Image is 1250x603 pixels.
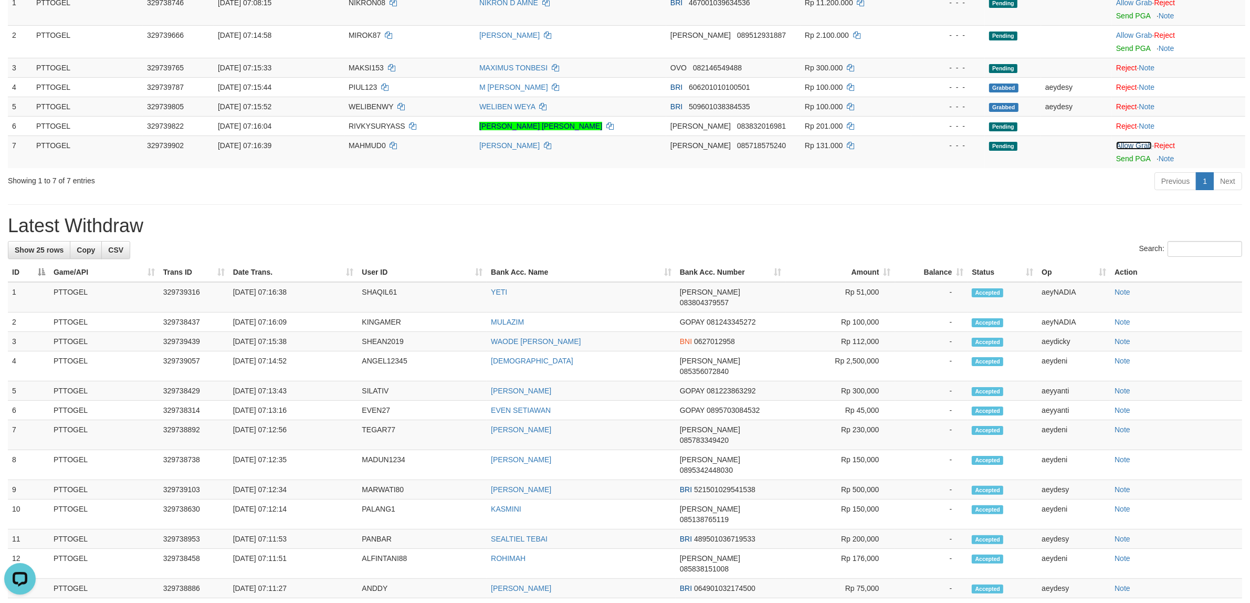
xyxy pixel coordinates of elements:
[101,241,130,259] a: CSV
[70,241,102,259] a: Copy
[8,241,70,259] a: Show 25 rows
[1112,58,1245,77] td: ·
[358,450,487,480] td: MADUN1234
[737,141,786,150] span: Copy 085718575240 to clipboard
[32,25,143,58] td: PTTOGEL
[479,64,548,72] a: MAXIMUS TONBESI
[358,263,487,282] th: User ID: activate to sort column ascending
[229,282,358,313] td: [DATE] 07:16:38
[680,367,729,376] span: Copy 085356072840 to clipboard
[358,500,487,529] td: PALANG1
[1159,12,1174,20] a: Note
[218,141,271,150] span: [DATE] 07:16:39
[1112,25,1245,58] td: ·
[4,4,36,36] button: Open LiveChat chat widget
[968,263,1037,282] th: Status: activate to sort column ascending
[1037,381,1110,401] td: aeyyanti
[479,83,548,91] a: M [PERSON_NAME]
[229,450,358,480] td: [DATE] 07:12:35
[358,313,487,332] td: KINGAMER
[1115,455,1130,464] a: Note
[49,381,159,401] td: PTTOGEL
[8,215,1242,236] h1: Latest Withdraw
[895,529,968,549] td: -
[972,338,1003,347] span: Accepted
[895,263,968,282] th: Balance: activate to sort column ascending
[1037,420,1110,450] td: aeydeni
[49,450,159,480] td: PTTOGEL
[680,554,740,563] span: [PERSON_NAME]
[785,450,895,480] td: Rp 150,000
[972,318,1003,327] span: Accepted
[8,77,32,97] td: 4
[49,420,159,450] td: PTTOGEL
[1115,318,1130,326] a: Note
[8,263,49,282] th: ID: activate to sort column descending
[895,420,968,450] td: -
[972,357,1003,366] span: Accepted
[1116,141,1154,150] span: ·
[491,318,524,326] a: MULAZIM
[1168,241,1242,257] input: Search:
[1115,554,1130,563] a: Note
[491,485,551,494] a: [PERSON_NAME]
[49,263,159,282] th: Game/API: activate to sort column ascending
[1116,141,1152,150] a: Allow Grab
[1037,549,1110,579] td: aeydeni
[895,450,968,480] td: -
[229,549,358,579] td: [DATE] 07:11:51
[8,116,32,136] td: 6
[1139,83,1155,91] a: Note
[1041,77,1112,97] td: aeydesy
[1115,425,1130,434] a: Note
[680,485,692,494] span: BRI
[972,407,1003,415] span: Accepted
[1116,12,1150,20] a: Send PGA
[694,485,755,494] span: Copy 521501029541538 to clipboard
[805,83,843,91] span: Rp 100.000
[989,103,1018,112] span: Grabbed
[229,420,358,450] td: [DATE] 07:12:56
[670,102,682,111] span: BRI
[159,529,229,549] td: 329738953
[972,505,1003,514] span: Accepted
[491,535,548,543] a: SEALTIEL TEBAI
[1116,31,1154,39] span: ·
[358,332,487,351] td: SHEAN2019
[737,31,786,39] span: Copy 089512931887 to clipboard
[916,121,981,131] div: - - -
[229,351,358,381] td: [DATE] 07:14:52
[785,529,895,549] td: Rp 200,000
[895,480,968,500] td: -
[49,579,159,598] td: PTTOGEL
[218,31,271,39] span: [DATE] 07:14:58
[1115,505,1130,513] a: Note
[972,535,1003,544] span: Accepted
[785,549,895,579] td: Rp 176,000
[49,282,159,313] td: PTTOGEL
[349,122,405,130] span: RIVKYSURYASS
[689,83,750,91] span: Copy 606201010100501 to clipboard
[147,31,184,39] span: 329739666
[229,401,358,420] td: [DATE] 07:13:16
[1139,241,1242,257] label: Search:
[358,420,487,450] td: TEGAR77
[229,529,358,549] td: [DATE] 07:11:53
[694,535,755,543] span: Copy 489501036719533 to clipboard
[972,387,1003,396] span: Accepted
[785,480,895,500] td: Rp 500,000
[1037,529,1110,549] td: aeydesy
[8,313,49,332] td: 2
[1213,172,1242,190] a: Next
[32,116,143,136] td: PTTOGEL
[1139,102,1155,111] a: Note
[693,64,742,72] span: Copy 082146549488 to clipboard
[358,480,487,500] td: MARWATI80
[1115,584,1130,592] a: Note
[49,351,159,381] td: PTTOGEL
[479,141,540,150] a: [PERSON_NAME]
[916,101,981,112] div: - - -
[49,500,159,529] td: PTTOGEL
[676,263,785,282] th: Bank Acc. Number: activate to sort column ascending
[1154,141,1175,150] a: Reject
